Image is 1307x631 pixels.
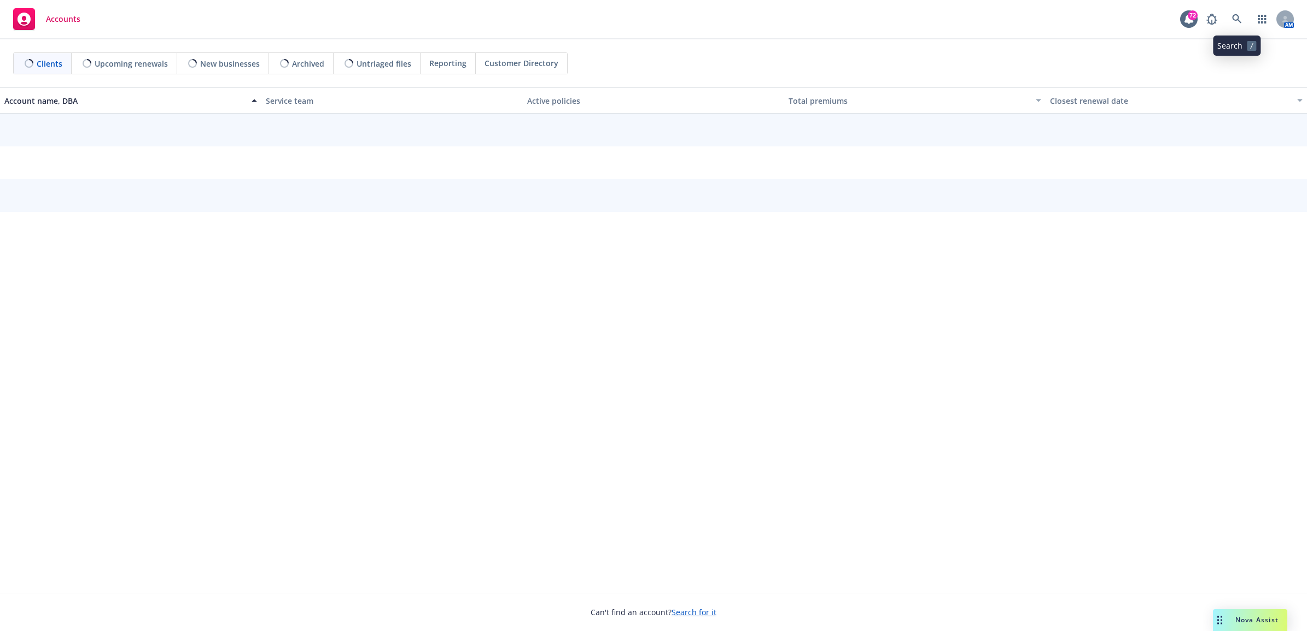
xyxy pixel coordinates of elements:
span: Clients [37,58,62,69]
div: Closest renewal date [1050,95,1291,107]
button: Nova Assist [1213,609,1287,631]
div: Total premiums [789,95,1029,107]
button: Closest renewal date [1046,87,1307,114]
a: Switch app [1251,8,1273,30]
span: Upcoming renewals [95,58,168,69]
span: New businesses [200,58,260,69]
button: Active policies [523,87,784,114]
div: Service team [266,95,518,107]
span: Customer Directory [485,57,558,69]
div: 72 [1188,10,1198,20]
a: Search for it [672,607,716,617]
button: Service team [261,87,523,114]
span: Archived [292,58,324,69]
button: Total premiums [784,87,1046,114]
span: Nova Assist [1235,615,1279,624]
a: Accounts [9,4,85,34]
div: Account name, DBA [4,95,245,107]
a: Report a Bug [1201,8,1223,30]
a: Search [1226,8,1248,30]
span: Untriaged files [357,58,411,69]
span: Accounts [46,15,80,23]
div: Drag to move [1213,609,1227,631]
div: Active policies [527,95,780,107]
span: Reporting [429,57,466,69]
span: Can't find an account? [591,606,716,618]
